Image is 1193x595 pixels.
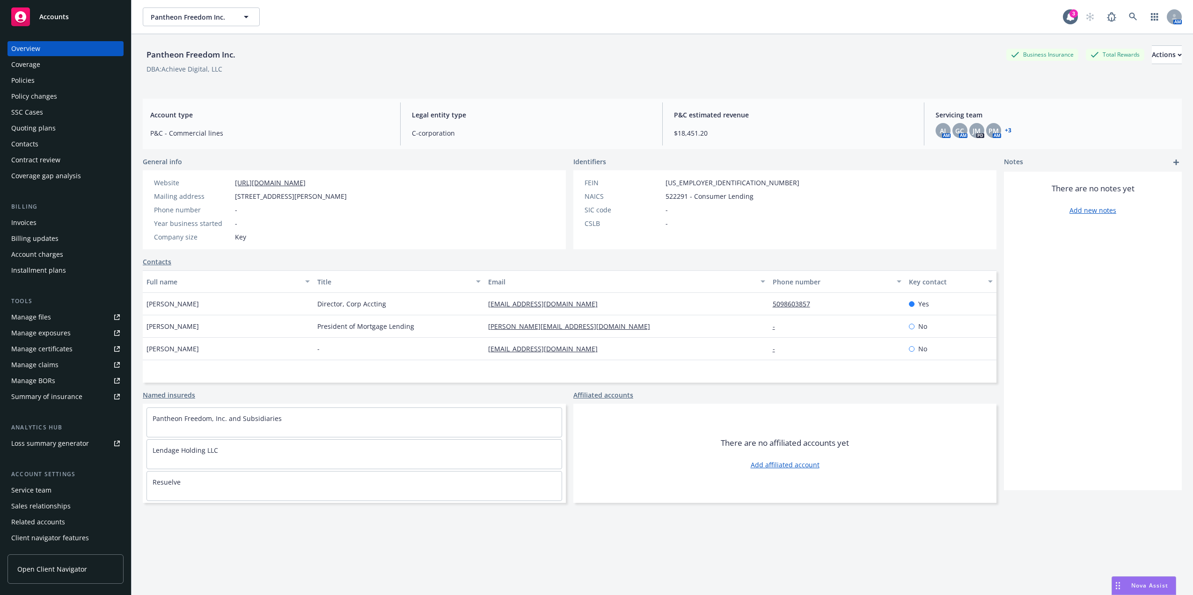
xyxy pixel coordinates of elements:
[773,344,783,353] a: -
[235,178,306,187] a: [URL][DOMAIN_NAME]
[585,218,662,228] div: CSLB
[154,205,231,215] div: Phone number
[143,270,314,293] button: Full name
[317,277,470,287] div: Title
[773,277,892,287] div: Phone number
[11,326,71,341] div: Manage exposures
[412,128,651,138] span: C-corporation
[146,344,199,354] span: [PERSON_NAME]
[154,218,231,228] div: Year business started
[146,299,199,309] span: [PERSON_NAME]
[988,126,999,136] span: PM
[7,137,124,152] a: Contacts
[585,191,662,201] div: NAICS
[7,202,124,211] div: Billing
[7,341,124,356] a: Manage certificates
[905,270,996,293] button: Key contact
[918,344,927,354] span: No
[918,299,929,309] span: Yes
[7,105,124,120] a: SSC Cases
[573,157,606,167] span: Identifiers
[773,322,783,331] a: -
[484,270,769,293] button: Email
[7,41,124,56] a: Overview
[7,57,124,72] a: Coverage
[973,126,981,136] span: JM
[751,460,820,470] a: Add affiliated account
[154,191,231,201] div: Mailing address
[317,344,320,354] span: -
[674,110,913,120] span: P&C estimated revenue
[143,390,195,400] a: Named insureds
[7,357,124,372] a: Manage claims
[1086,49,1144,60] div: Total Rewards
[11,483,51,498] div: Service team
[150,128,389,138] span: P&C - Commercial lines
[7,215,124,230] a: Invoices
[412,110,651,120] span: Legal entity type
[11,546,52,561] div: Client access
[1069,205,1116,215] a: Add new notes
[488,322,658,331] a: [PERSON_NAME][EMAIL_ADDRESS][DOMAIN_NAME]
[11,515,65,530] div: Related accounts
[7,310,124,325] a: Manage files
[7,373,124,388] a: Manage BORs
[666,205,668,215] span: -
[1005,128,1011,133] a: +3
[674,128,913,138] span: $18,451.20
[488,299,605,308] a: [EMAIL_ADDRESS][DOMAIN_NAME]
[317,299,386,309] span: Director, Corp Accting
[7,470,124,479] div: Account settings
[11,263,66,278] div: Installment plans
[39,13,69,21] span: Accounts
[7,436,124,451] a: Loss summary generator
[773,299,818,308] a: 5098603857
[1069,9,1078,18] div: 3
[7,515,124,530] a: Related accounts
[1145,7,1164,26] a: Switch app
[146,321,199,331] span: [PERSON_NAME]
[11,137,38,152] div: Contacts
[7,546,124,561] a: Client access
[7,499,124,514] a: Sales relationships
[7,389,124,404] a: Summary of insurance
[1112,577,1124,595] div: Drag to move
[1152,46,1182,64] div: Actions
[235,232,246,242] span: Key
[17,564,87,574] span: Open Client Navigator
[936,110,1174,120] span: Servicing team
[11,73,35,88] div: Policies
[7,89,124,104] a: Policy changes
[769,270,906,293] button: Phone number
[7,121,124,136] a: Quoting plans
[317,321,414,331] span: President of Mortgage Lending
[1131,581,1168,589] span: Nova Assist
[11,436,89,451] div: Loss summary generator
[11,231,59,246] div: Billing updates
[7,530,124,545] a: Client navigator features
[153,478,181,486] a: Resuelve
[11,341,73,356] div: Manage certificates
[488,277,755,287] div: Email
[11,121,56,136] div: Quoting plans
[1171,157,1182,168] a: add
[1124,7,1142,26] a: Search
[940,126,946,136] span: AJ
[11,373,55,388] div: Manage BORs
[1152,45,1182,64] button: Actions
[7,231,124,246] a: Billing updates
[7,263,124,278] a: Installment plans
[7,168,124,183] a: Coverage gap analysis
[909,277,982,287] div: Key contact
[7,326,124,341] span: Manage exposures
[1004,157,1023,168] span: Notes
[7,483,124,498] a: Service team
[154,232,231,242] div: Company size
[11,389,82,404] div: Summary of insurance
[488,344,605,353] a: [EMAIL_ADDRESS][DOMAIN_NAME]
[1112,576,1176,595] button: Nova Assist
[666,178,799,188] span: [US_EMPLOYER_IDENTIFICATION_NUMBER]
[143,7,260,26] button: Pantheon Freedom Inc.
[918,321,927,331] span: No
[1052,183,1134,194] span: There are no notes yet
